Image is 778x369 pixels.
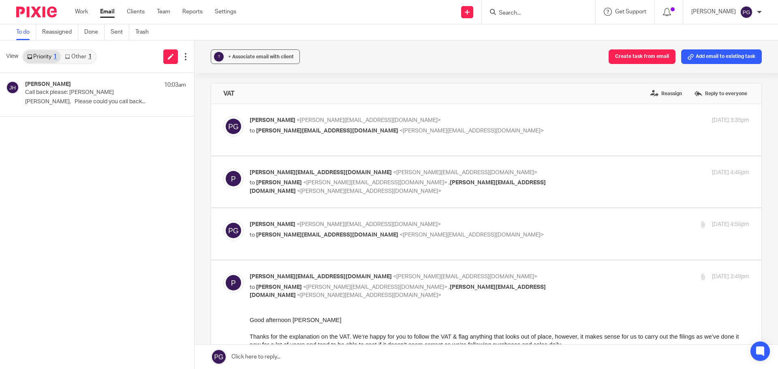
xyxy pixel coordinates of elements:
[16,24,36,40] a: To do
[297,188,441,194] span: <[PERSON_NAME][EMAIL_ADDRESS][DOMAIN_NAME]>
[215,8,236,16] a: Settings
[75,8,88,16] a: Work
[250,170,392,175] span: [PERSON_NAME][EMAIL_ADDRESS][DOMAIN_NAME]
[223,90,235,98] h4: VAT
[16,6,57,17] img: Pixie
[256,284,302,290] span: [PERSON_NAME]
[6,81,19,94] img: svg%3E
[25,81,71,88] h4: [PERSON_NAME]
[712,220,749,229] p: [DATE] 4:56pm
[23,50,61,63] a: Priority1
[42,24,78,40] a: Reassigned
[250,274,392,279] span: [PERSON_NAME][EMAIL_ADDRESS][DOMAIN_NAME]
[135,24,155,40] a: Trash
[256,232,398,238] span: [PERSON_NAME][EMAIL_ADDRESS][DOMAIN_NAME]
[712,273,749,281] p: [DATE] 2:49pm
[53,54,57,60] div: 1
[250,117,295,123] span: [PERSON_NAME]
[256,180,302,186] span: [PERSON_NAME]
[100,8,115,16] a: Email
[211,49,300,64] button: ? + Associate email with client
[250,128,255,134] span: to
[256,128,398,134] span: [PERSON_NAME][EMAIL_ADDRESS][DOMAIN_NAME]
[648,87,684,100] label: Reassign
[111,24,129,40] a: Sent
[297,117,441,123] span: <[PERSON_NAME][EMAIL_ADDRESS][DOMAIN_NAME]>
[712,116,749,125] p: [DATE] 3:35pm
[223,273,244,293] img: svg%3E
[25,89,154,96] p: Call back please: [PERSON_NAME]
[250,232,255,238] span: to
[303,180,447,186] span: <[PERSON_NAME][EMAIL_ADDRESS][DOMAIN_NAME]>
[297,292,441,298] span: <[PERSON_NAME][EMAIL_ADDRESS][DOMAIN_NAME]>
[740,6,753,19] img: svg%3E
[228,54,294,59] span: + Associate email with client
[609,49,675,64] button: Create task from email
[214,52,224,62] div: ?
[25,98,186,105] p: [PERSON_NAME], Please could you call back...
[127,8,145,16] a: Clients
[250,284,255,290] span: to
[282,348,286,353] sup: st
[223,169,244,189] img: svg%3E
[250,180,546,194] span: [PERSON_NAME][EMAIL_ADDRESS][DOMAIN_NAME]
[400,128,544,134] span: <[PERSON_NAME][EMAIL_ADDRESS][DOMAIN_NAME]>
[449,284,450,290] span: ,
[712,169,749,177] p: [DATE] 4:46pm
[61,50,95,63] a: Other1
[449,180,450,186] span: ,
[615,9,646,15] span: Get Support
[157,8,170,16] a: Team
[692,87,749,100] label: Reply to everyone
[182,8,203,16] a: Reports
[88,54,92,60] div: 1
[84,24,105,40] a: Done
[6,52,18,61] span: View
[223,116,244,137] img: svg%3E
[164,81,186,89] p: 10:03am
[393,170,537,175] span: <[PERSON_NAME][EMAIL_ADDRESS][DOMAIN_NAME]>
[137,58,180,65] a: Tide Statements
[498,10,571,17] input: Search
[250,180,255,186] span: to
[297,222,441,227] span: <[PERSON_NAME][EMAIL_ADDRESS][DOMAIN_NAME]>
[223,220,244,241] img: svg%3E
[681,49,762,64] button: Add email to existing task
[691,8,736,16] p: [PERSON_NAME]
[400,232,544,238] span: <[PERSON_NAME][EMAIL_ADDRESS][DOMAIN_NAME]>
[303,284,447,290] span: <[PERSON_NAME][EMAIL_ADDRESS][DOMAIN_NAME]>
[250,222,295,227] span: [PERSON_NAME]
[393,274,537,279] span: <[PERSON_NAME][EMAIL_ADDRESS][DOMAIN_NAME]>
